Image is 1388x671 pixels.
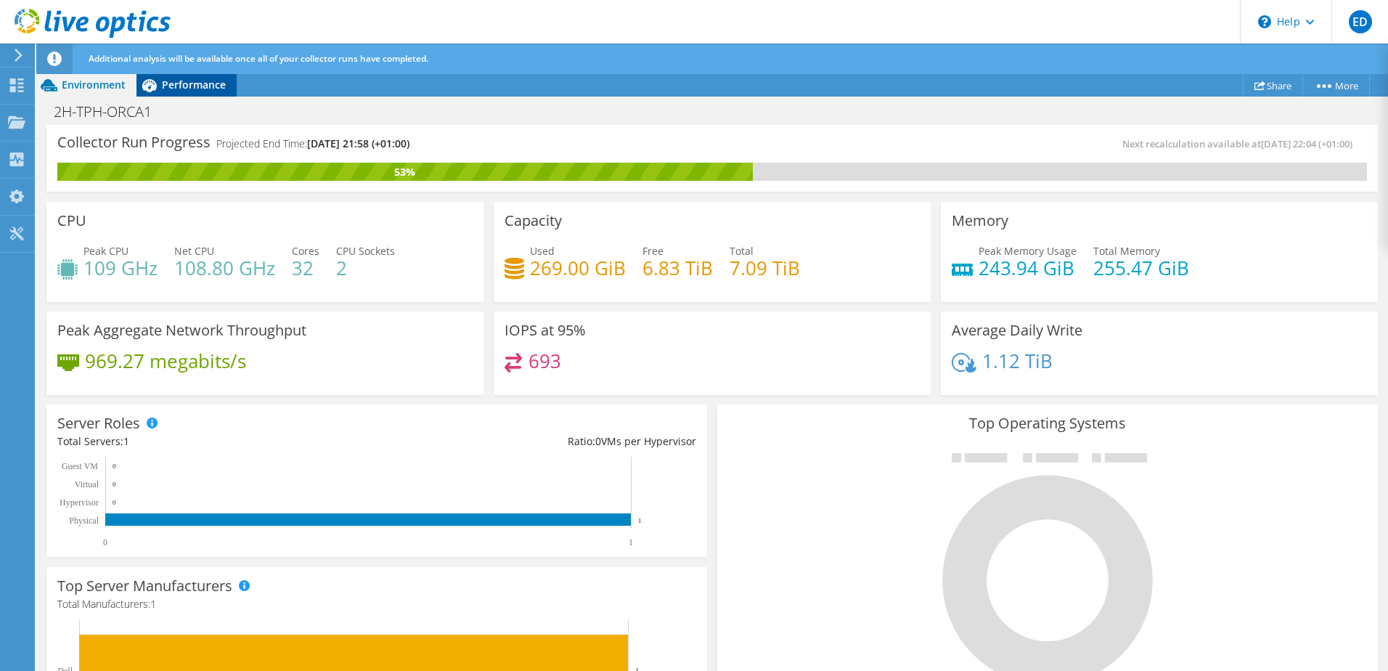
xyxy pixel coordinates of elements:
[530,260,626,276] h4: 269.00 GiB
[1261,137,1352,150] span: [DATE] 22:04 (+01:00)
[150,597,156,611] span: 1
[642,244,664,258] span: Free
[162,78,226,91] span: Performance
[1258,15,1271,28] svg: \n
[75,479,99,489] text: Virtual
[530,244,555,258] span: Used
[62,78,126,91] span: Environment
[307,137,409,150] span: [DATE] 21:58 (+01:00)
[505,213,562,229] h3: Capacity
[57,415,140,431] h3: Server Roles
[174,260,275,276] h4: 108.80 GHz
[123,434,129,448] span: 1
[47,104,174,120] h1: 2H-TPH-ORCA1
[336,244,395,258] span: CPU Sockets
[57,596,696,612] h4: Total Manufacturers:
[292,260,319,276] h4: 32
[1122,137,1360,150] span: Next recalculation available at
[85,353,246,369] h4: 969.27 megabits/s
[505,322,586,338] h3: IOPS at 95%
[1093,244,1160,258] span: Total Memory
[62,461,98,471] text: Guest VM
[83,244,128,258] span: Peak CPU
[642,260,713,276] h4: 6.83 TiB
[174,244,214,258] span: Net CPU
[57,213,86,229] h3: CPU
[336,260,395,276] h4: 2
[1302,74,1370,97] a: More
[629,537,633,548] text: 1
[113,481,116,488] text: 0
[952,322,1082,338] h3: Average Daily Write
[113,463,116,470] text: 0
[982,353,1053,369] h4: 1.12 TiB
[113,499,116,506] text: 0
[730,260,800,276] h4: 7.09 TiB
[528,353,561,369] h4: 693
[69,516,99,526] text: Physical
[979,244,1077,258] span: Peak Memory Usage
[57,578,232,594] h3: Top Server Manufacturers
[83,260,158,276] h4: 109 GHz
[57,434,377,450] div: Total Servers:
[292,244,319,258] span: Cores
[60,497,99,508] text: Hypervisor
[979,260,1077,276] h4: 243.94 GiB
[1349,10,1372,33] span: ED
[730,244,754,258] span: Total
[57,164,753,180] div: 53%
[1093,260,1189,276] h4: 255.47 GiB
[103,537,107,548] text: 0
[595,434,601,448] span: 0
[952,213,1008,229] h3: Memory
[216,136,409,152] h4: Projected End Time:
[1243,74,1303,97] a: Share
[377,434,696,450] div: Ratio: VMs per Hypervisor
[57,322,306,338] h3: Peak Aggregate Network Throughput
[728,415,1367,431] h3: Top Operating Systems
[89,52,428,65] span: Additional analysis will be available once all of your collector runs have completed.
[638,517,642,524] text: 1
